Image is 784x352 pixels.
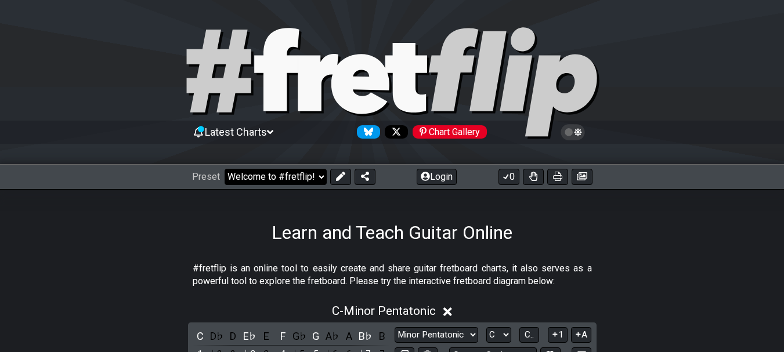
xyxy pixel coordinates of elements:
h1: Learn and Teach Guitar Online [272,222,512,244]
span: C.. [525,329,534,340]
span: Latest Charts [205,126,267,138]
div: toggle pitch class [292,328,307,344]
div: toggle pitch class [209,328,224,344]
div: toggle pitch class [325,328,340,344]
div: toggle pitch class [308,328,323,344]
button: 1 [548,327,568,343]
button: Share Preset [355,169,375,185]
div: toggle pitch class [226,328,241,344]
button: A [571,327,591,343]
div: toggle pitch class [259,328,274,344]
div: toggle pitch class [341,328,356,344]
p: #fretflip is an online tool to easily create and share guitar fretboard charts, it also serves as... [193,262,592,288]
div: Chart Gallery [413,125,487,139]
div: toggle pitch class [242,328,257,344]
select: Preset [225,169,327,185]
a: Follow #fretflip at Bluesky [352,125,380,139]
button: Create image [572,169,592,185]
a: Follow #fretflip at X [380,125,408,139]
select: Tonic/Root [486,327,511,343]
button: Login [417,169,457,185]
div: toggle pitch class [358,328,373,344]
button: Toggle Dexterity for all fretkits [523,169,544,185]
span: C - Minor Pentatonic [332,304,436,318]
div: toggle pitch class [374,328,389,344]
span: Toggle light / dark theme [566,127,580,137]
div: toggle pitch class [275,328,290,344]
a: #fretflip at Pinterest [408,125,487,139]
button: Print [547,169,568,185]
span: Preset [192,171,220,182]
button: C.. [519,327,539,343]
div: toggle pitch class [193,328,208,344]
button: 0 [498,169,519,185]
select: Scale [395,327,478,343]
button: Edit Preset [330,169,351,185]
